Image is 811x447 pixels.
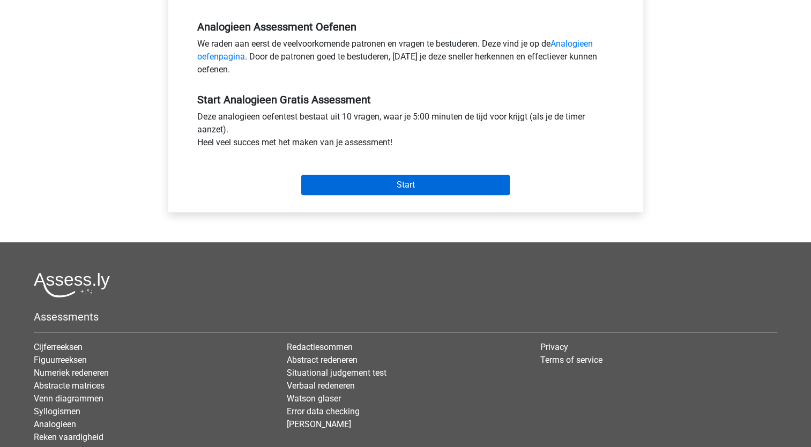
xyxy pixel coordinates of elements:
[34,393,103,404] a: Venn diagrammen
[34,368,109,378] a: Numeriek redeneren
[287,342,353,352] a: Redactiesommen
[287,381,355,391] a: Verbaal redeneren
[287,419,351,429] a: [PERSON_NAME]
[540,342,568,352] a: Privacy
[287,393,341,404] a: Watson glaser
[34,381,105,391] a: Abstracte matrices
[287,406,360,416] a: Error data checking
[197,93,614,106] h5: Start Analogieen Gratis Assessment
[34,342,83,352] a: Cijferreeksen
[34,355,87,365] a: Figuurreeksen
[287,355,358,365] a: Abstract redeneren
[189,38,622,80] div: We raden aan eerst de veelvoorkomende patronen en vragen te bestuderen. Deze vind je op de . Door...
[287,368,386,378] a: Situational judgement test
[189,110,622,153] div: Deze analogieen oefentest bestaat uit 10 vragen, waar je 5:00 minuten de tijd voor krijgt (als je...
[197,20,614,33] h5: Analogieen Assessment Oefenen
[540,355,602,365] a: Terms of service
[301,175,510,195] input: Start
[34,432,103,442] a: Reken vaardigheid
[34,406,80,416] a: Syllogismen
[34,272,110,297] img: Assessly logo
[34,310,777,323] h5: Assessments
[34,419,76,429] a: Analogieen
